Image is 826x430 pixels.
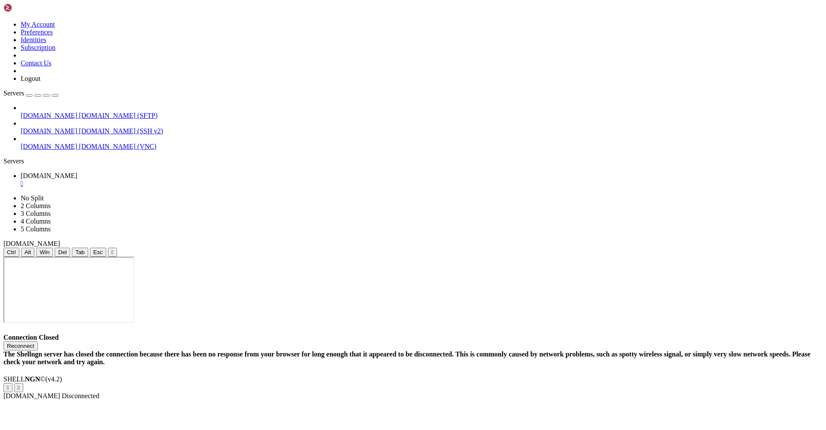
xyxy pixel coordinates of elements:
a: Identities [21,36,46,43]
span: Alt [25,249,31,255]
span: Esc [93,249,103,255]
div:  [7,384,9,391]
a: Preferences [21,28,53,36]
div: Servers [3,157,823,165]
span: Disconnected [62,392,99,399]
button: Ctrl [3,248,19,257]
li: [DOMAIN_NAME] [DOMAIN_NAME] (SFTP) [21,104,823,120]
a: Subscription [21,44,55,51]
button:  [108,248,117,257]
span: [DOMAIN_NAME] [3,240,60,247]
img: Shellngn [3,3,53,12]
span: Servers [3,89,24,97]
span: [DOMAIN_NAME] (SSH v2) [79,127,163,135]
a: 3 Columns [21,210,51,217]
span: Ctrl [7,249,16,255]
a: h.ycloud.info [21,172,823,187]
button:  [14,383,23,392]
div:  [111,249,114,255]
span: [DOMAIN_NAME] (SFTP) [79,112,158,119]
span: [DOMAIN_NAME] (VNC) [79,143,157,150]
span: Win [40,249,49,255]
span: [DOMAIN_NAME] [3,392,60,399]
a:  [21,180,823,187]
a: Logout [21,75,40,82]
a: [DOMAIN_NAME] [DOMAIN_NAME] (VNC) [21,143,823,150]
a: [DOMAIN_NAME] [DOMAIN_NAME] (SFTP) [21,112,823,120]
span: Del [58,249,67,255]
button: Alt [21,248,35,257]
a: 2 Columns [21,202,51,209]
span: Tab [75,249,85,255]
span: SHELL © [3,375,62,383]
button: Del [55,248,70,257]
span: [DOMAIN_NAME] [21,172,77,179]
span: [DOMAIN_NAME] [21,112,77,119]
span: 4.2.0 [46,375,62,383]
a: Contact Us [21,59,52,67]
div: The Shellngn server has closed the connection because there has been no response from your browse... [3,350,823,366]
button:  [3,383,12,392]
button: Reconnect [3,341,38,350]
span: [DOMAIN_NAME] [21,143,77,150]
a: 5 Columns [21,225,51,233]
a: 4 Columns [21,218,51,225]
a: [DOMAIN_NAME] [DOMAIN_NAME] (SSH v2) [21,127,823,135]
a: My Account [21,21,55,28]
div:  [18,384,20,391]
button: Tab [72,248,88,257]
button: Esc [90,248,106,257]
a: Servers [3,89,59,97]
span: Connection Closed [3,334,59,341]
b: NGN [25,375,40,383]
li: [DOMAIN_NAME] [DOMAIN_NAME] (SSH v2) [21,120,823,135]
span: [DOMAIN_NAME] [21,127,77,135]
button: Win [36,248,53,257]
a: No Split [21,194,44,202]
li: [DOMAIN_NAME] [DOMAIN_NAME] (VNC) [21,135,823,150]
